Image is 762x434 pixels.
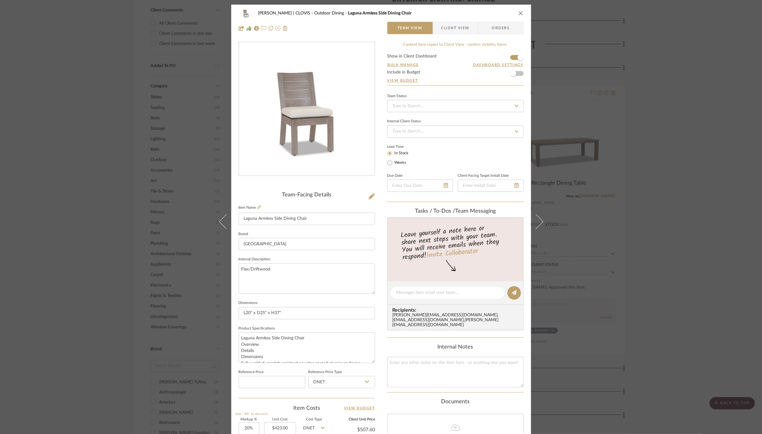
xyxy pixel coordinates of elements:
button: Dashboard Settings [473,62,524,68]
div: Team Status [387,95,407,98]
a: Invite Collaborator [426,246,478,261]
label: Product Specifications [239,327,275,330]
label: In Stock [393,151,409,156]
span: [PERSON_NAME] | CLOVIS [258,11,315,15]
button: Bulk Manage [387,62,420,68]
mat-radio-group: Select item type [387,149,419,167]
label: Markup % [239,418,259,421]
input: Enter Install Date [458,180,524,192]
label: Dimensions [239,302,258,305]
label: Cost Type [301,418,327,421]
label: Due Date [387,174,403,177]
div: Content here copies to Client View - confirm visibility there. [387,42,524,48]
label: Client-Facing Target Install Date [458,174,509,177]
div: Leave yourself a note here or share next steps with your team. You will receive emails when they ... [386,222,524,263]
span: Orders [485,22,517,34]
span: Outdoor Dining [315,11,348,15]
div: Internal Notes [387,344,524,351]
label: Reference Price Type [308,371,342,374]
input: Enter Brand [239,238,375,250]
div: 0 [239,42,375,176]
label: Item Name [239,205,261,210]
label: Internal Description [239,258,271,261]
span: Team View [397,22,423,34]
span: Tasks / To-Dos / [415,208,455,214]
span: Recipients: [393,307,521,313]
label: Unit Cost [264,418,296,421]
a: View Budget [387,78,524,83]
input: Enter Item Name [239,213,375,225]
input: Type to Search… [387,125,524,138]
label: Lead Time [387,144,419,149]
img: 1b338b57-fed3-49e7-9878-e4c05322b06f_48x40.jpg [239,7,253,19]
div: team Messaging [387,208,524,215]
div: Internal Client Status [387,120,421,123]
div: Item Costs [239,404,375,412]
label: Weeks [393,160,407,166]
input: Enter the dimensions of this item [239,307,375,319]
input: Type to Search… [387,100,524,112]
div: [PERSON_NAME][EMAIL_ADDRESS][DOMAIN_NAME] , [EMAIL_ADDRESS][DOMAIN_NAME] , [PERSON_NAME][EMAIL_AD... [393,313,521,328]
a: View Budget [344,404,375,412]
img: 1b338b57-fed3-49e7-9878-e4c05322b06f_436x436.jpg [240,42,373,176]
div: Documents [387,399,524,405]
button: close [518,10,524,16]
div: Team-Facing Details [239,192,375,199]
input: Enter Due Date [387,180,453,192]
span: Client View [441,22,470,34]
label: Reference Price [239,371,264,374]
label: Brand [239,233,248,236]
img: Remove from project [283,26,288,31]
label: Client Unit Price [332,418,375,421]
span: Laguna Armless Side Dining Chair [348,11,412,15]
